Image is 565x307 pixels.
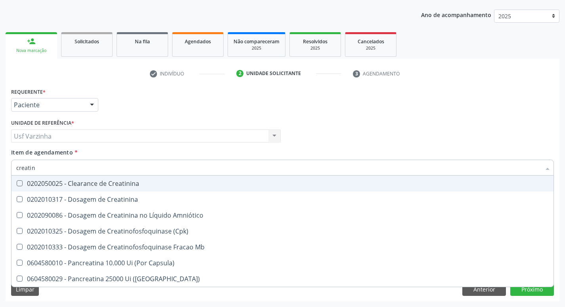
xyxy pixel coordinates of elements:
[11,48,52,54] div: Nova marcação
[16,196,549,203] div: 0202010317 - Dosagem de Creatinina
[234,45,280,51] div: 2025
[11,282,39,296] button: Limpar
[185,38,211,45] span: Agendados
[11,86,46,98] label: Requerente
[16,228,549,234] div: 0202010325 - Dosagem de Creatinofosfoquinase (Cpk)
[351,45,391,51] div: 2025
[234,38,280,45] span: Não compareceram
[421,10,491,19] p: Ano de acompanhamento
[11,149,73,156] span: Item de agendamento
[75,38,99,45] span: Solicitados
[236,70,243,77] div: 2
[14,101,82,109] span: Paciente
[246,70,301,77] div: Unidade solicitante
[303,38,328,45] span: Resolvidos
[27,37,36,46] div: person_add
[16,244,549,250] div: 0202010333 - Dosagem de Creatinofosfoquinase Fracao Mb
[16,212,549,218] div: 0202090086 - Dosagem de Creatinina no Líquido Amniótico
[16,276,549,282] div: 0604580029 - Pancreatina 25000 Ui ([GEOGRAPHIC_DATA])
[358,38,384,45] span: Cancelados
[295,45,335,51] div: 2025
[16,160,541,176] input: Buscar por procedimentos
[11,117,74,129] label: Unidade de referência
[16,180,549,187] div: 0202050025 - Clearance de Creatinina
[462,282,506,296] button: Anterior
[135,38,150,45] span: Na fila
[510,282,554,296] button: Próximo
[16,260,549,266] div: 0604580010 - Pancreatina 10.000 Ui (Por Capsula)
